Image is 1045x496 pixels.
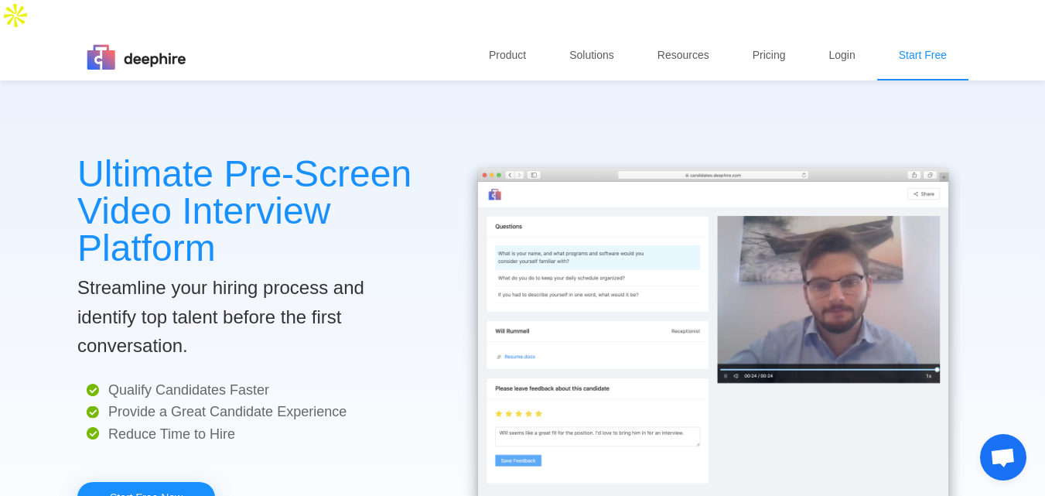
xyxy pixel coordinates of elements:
[892,31,952,79] a: Start Free
[77,379,425,401] p: Qualify Candidates Faster
[108,404,347,419] span: Provide a Great Candidate Experience
[635,31,730,79] div: Resources
[77,156,425,267] p: Ultimate Pre-Screen Video Interview Platform
[657,31,709,79] p: Resources
[548,31,636,79] div: Solutions
[108,426,235,442] span: Reduce Time to Hire
[466,31,547,79] div: Product
[488,31,525,79] p: Product
[746,31,791,79] a: Pricing
[569,31,614,79] p: Solutions
[77,277,364,356] font: Streamline your hiring process and identify top talent before the first conversation.
[77,33,193,80] img: img
[822,31,861,79] a: Login
[980,434,1026,481] div: Open chat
